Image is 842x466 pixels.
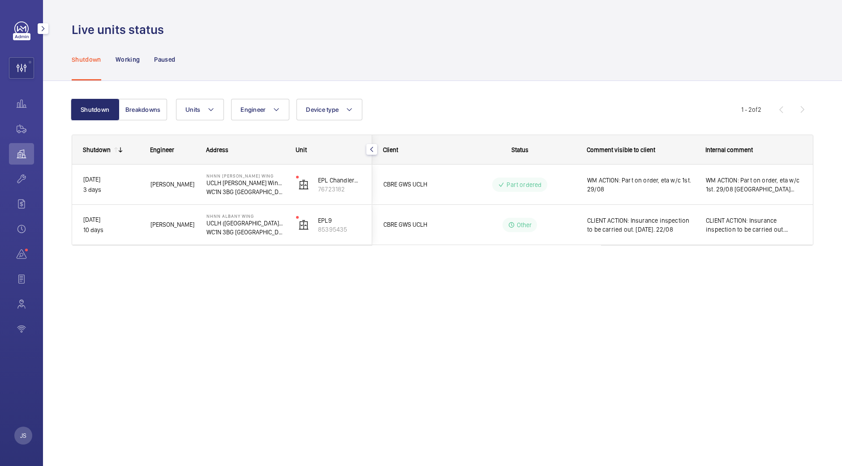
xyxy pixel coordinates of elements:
[154,55,175,64] p: Paused
[20,431,26,440] p: JS
[318,176,361,185] p: EPL ChandlerWing Mid 19
[150,179,195,190] span: [PERSON_NAME]
[383,220,452,230] span: CBRE GWS UCLH
[206,219,284,228] p: UCLH ([GEOGRAPHIC_DATA]), [GEOGRAPHIC_DATA],
[72,55,101,64] p: Shutdown
[241,106,266,113] span: Engineer
[150,220,195,230] span: [PERSON_NAME]
[206,213,284,219] p: NHNN Albany Wing
[318,225,361,234] p: 85395435
[71,99,119,120] button: Shutdown
[706,216,802,234] span: CLIENT ACTION: Insurance inspection to be carried out. [DATE]. 22/08
[383,146,398,153] span: Client
[587,176,694,194] span: WM ACTION: Part on order, eta w/c 1st. 29/08
[83,174,139,185] p: [DATE]
[587,216,694,234] span: CLIENT ACTION: Insurance inspection to be carried out. [DATE]. 22/08
[185,106,200,113] span: Units
[119,99,167,120] button: Breakdowns
[206,178,284,187] p: UCLH [PERSON_NAME] Wing, [STREET_ADDRESS],
[706,176,802,194] span: WM ACTION: Part on order, eta w/c 1st. 29/08 [GEOGRAPHIC_DATA] WM ACTION: Parts arriving [DATE]. ...
[296,99,362,120] button: Device type
[296,146,361,153] div: Unit
[587,146,655,153] span: Comment visible to client
[231,99,289,120] button: Engineer
[511,146,528,153] span: Status
[383,179,452,190] span: CBRE GWS UCLH
[206,228,284,237] p: WC1N 3BG [GEOGRAPHIC_DATA]
[206,146,228,153] span: Address
[150,146,174,153] span: Engineer
[83,146,111,153] div: Shutdown
[741,106,761,113] span: 1 - 2 2
[318,216,361,225] p: EPL9
[318,185,361,194] p: 76723182
[83,215,139,225] p: [DATE]
[176,99,224,120] button: Units
[306,106,339,113] span: Device type
[206,187,284,196] p: WC1N 3BG [GEOGRAPHIC_DATA]
[507,180,541,189] p: Part ordered
[517,220,532,229] p: Other
[298,220,309,230] img: elevator.svg
[83,185,139,195] p: 3 days
[298,179,309,190] img: elevator.svg
[116,55,140,64] p: Working
[206,173,284,178] p: NHNN [PERSON_NAME] Wing
[705,146,753,153] span: Internal comment
[752,106,758,113] span: of
[72,21,169,38] h1: Live units status
[83,225,139,235] p: 10 days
